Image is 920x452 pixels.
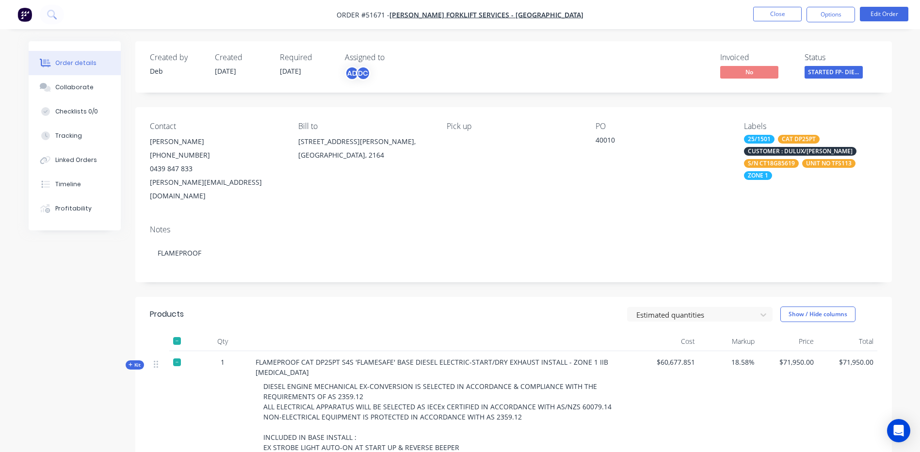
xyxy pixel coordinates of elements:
div: Pick up [447,122,580,131]
div: [GEOGRAPHIC_DATA], 2164 [298,148,431,162]
div: Markup [699,332,759,351]
span: 1 [221,357,225,367]
div: 0439 847 833 [150,162,283,176]
div: Profitability [55,204,92,213]
img: Factory [17,7,32,22]
button: Kit [126,360,144,370]
div: CUSTOMER : DULUX/[PERSON_NAME] [744,147,856,156]
div: Cost [640,332,699,351]
button: Close [753,7,802,21]
span: 18.58% [703,357,755,367]
div: Open Intercom Messenger [887,419,910,442]
span: No [720,66,778,78]
div: Bill to [298,122,431,131]
div: Invoiced [720,53,793,62]
div: Timeline [55,180,81,189]
div: Required [280,53,333,62]
div: Linked Orders [55,156,97,164]
div: Labels [744,122,877,131]
div: [STREET_ADDRESS][PERSON_NAME], [298,135,431,148]
div: Deb [150,66,203,76]
span: [DATE] [280,66,301,76]
button: ADDC [345,66,371,81]
div: FLAMEPROOF [150,238,877,268]
div: Checklists 0/0 [55,107,98,116]
span: Kit [129,361,141,369]
div: ZONE 1 [744,171,772,180]
span: FLAMEPROOF CAT DP25PT S4S 'FLAMESAFE' BASE DIESEL ELECTRIC-START/DRY EXHAUST INSTALL - ZONE 1 IIB... [256,357,610,377]
div: 40010 [596,135,717,148]
div: Status [805,53,877,62]
button: Collaborate [29,75,121,99]
div: [PERSON_NAME][PHONE_NUMBER]0439 847 833[PERSON_NAME][EMAIL_ADDRESS][DOMAIN_NAME] [150,135,283,203]
span: [DATE] [215,66,236,76]
div: Total [818,332,877,351]
button: Timeline [29,172,121,196]
div: Tracking [55,131,82,140]
button: STARTED FP- DIE... [805,66,863,81]
div: PO [596,122,728,131]
div: [PERSON_NAME][EMAIL_ADDRESS][DOMAIN_NAME] [150,176,283,203]
div: CAT DP25PT [778,135,820,144]
button: Checklists 0/0 [29,99,121,124]
span: $60,677.851 [644,357,695,367]
div: S/N CT18G85619 [744,159,799,168]
div: Collaborate [55,83,94,92]
div: Created by [150,53,203,62]
button: Tracking [29,124,121,148]
div: DC [356,66,371,81]
button: Profitability [29,196,121,221]
div: Assigned to [345,53,442,62]
div: AD [345,66,359,81]
div: Products [150,308,184,320]
div: Created [215,53,268,62]
button: Linked Orders [29,148,121,172]
button: Options [807,7,855,22]
div: Order details [55,59,97,67]
button: Show / Hide columns [780,307,855,322]
div: Contact [150,122,283,131]
div: Qty [194,332,252,351]
span: $71,950.00 [762,357,814,367]
span: STARTED FP- DIE... [805,66,863,78]
button: Edit Order [860,7,908,21]
div: [STREET_ADDRESS][PERSON_NAME],[GEOGRAPHIC_DATA], 2164 [298,135,431,166]
div: [PERSON_NAME] [150,135,283,148]
span: Order #51671 - [337,10,389,19]
span: $71,950.00 [822,357,873,367]
div: UNIT NO TFS113 [802,159,855,168]
div: Price [759,332,818,351]
div: Notes [150,225,877,234]
a: [PERSON_NAME] FORKLIFT SERVICES - [GEOGRAPHIC_DATA] [389,10,583,19]
div: [PHONE_NUMBER] [150,148,283,162]
button: Order details [29,51,121,75]
div: 25/1501 [744,135,775,144]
